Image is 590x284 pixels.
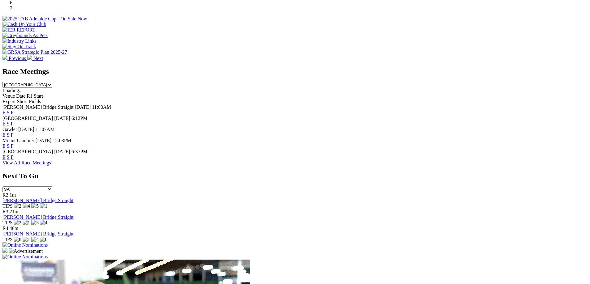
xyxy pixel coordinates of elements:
span: Fields [29,99,41,104]
a: E [2,155,6,160]
img: IER REPORT [2,27,35,33]
img: 8 [14,237,21,242]
span: [DATE] [36,138,52,143]
img: 4 [40,220,47,226]
a: F [11,155,14,160]
span: Loading... [2,88,23,93]
a: F [11,132,14,138]
a: View All Race Meetings [2,160,51,165]
span: TIPS [2,203,13,209]
span: R1 Start [27,93,43,99]
span: R2 [2,192,8,197]
a: F [11,143,14,149]
span: Venue [2,93,15,99]
img: 2 [14,220,21,226]
span: 11:07AM [36,127,55,132]
span: 21m [10,209,18,214]
span: [PERSON_NAME] Bridge Straight [2,104,73,110]
a: S [7,155,10,160]
span: [GEOGRAPHIC_DATA] [2,149,53,154]
img: Industry Links [2,38,37,44]
span: 40m [10,226,18,231]
a: [PERSON_NAME] Bridge Straight [2,214,73,220]
a: S [7,143,10,149]
a: E [2,143,6,149]
span: [GEOGRAPHIC_DATA] [2,116,53,121]
a: E [2,132,6,138]
span: Next [33,56,43,61]
span: Expert [2,99,16,104]
a: E [2,121,6,126]
span: [DATE] [18,127,34,132]
span: 1m [10,192,16,197]
span: 6:37PM [72,149,88,154]
img: Online Nominations [2,254,48,260]
span: Date [16,93,25,99]
img: 1 [23,220,30,226]
img: 6 [40,237,47,242]
img: 2 [14,203,21,209]
a: F [11,121,14,126]
span: Mount Gambier [2,138,34,143]
img: chevron-right-pager-white.svg [27,55,32,60]
img: chevron-left-pager-white.svg [2,55,7,60]
span: [DATE] [75,104,91,110]
img: 1 [23,237,30,242]
span: Short [17,99,28,104]
span: TIPS [2,220,13,225]
span: [DATE] [54,116,70,121]
a: F [11,110,14,115]
h2: Next To Go [2,172,588,180]
span: Previous [9,56,26,61]
a: [PERSON_NAME] Bridge Straight [2,231,73,236]
a: [PERSON_NAME] Bridge Straight [2,198,73,203]
img: 4 [31,237,39,242]
img: 2025 TAB Adelaide Cup - On Sale Now [2,16,87,22]
img: Stay On Track [2,44,36,49]
img: Greyhounds As Pets [2,33,48,38]
span: TIPS [2,237,13,242]
img: 4 [23,203,30,209]
img: Online Nominations [2,242,48,248]
span: 11:00AM [92,104,111,110]
a: Previous [2,56,27,61]
a: Next [27,56,43,61]
a: S [7,132,10,138]
img: 1 [40,203,47,209]
span: 6:12PM [72,116,88,121]
span: R3 [2,209,8,214]
a: E [2,110,6,115]
span: [DATE] [54,149,70,154]
span: 12:03PM [53,138,71,143]
span: Gawler [2,127,17,132]
a: S [7,121,10,126]
h2: Race Meetings [2,67,588,76]
img: GRSA Strategic Plan 2025-27 [2,49,67,55]
img: Advertisement [9,248,43,254]
img: 5 [31,220,39,226]
a: S [7,110,10,115]
img: 15187_Greyhounds_GreysPlayCentral_Resize_SA_WebsiteBanner_300x115_2025.jpg [2,248,7,253]
img: Cash Up Your Club [2,22,46,27]
span: R4 [2,226,8,231]
img: 5 [31,203,39,209]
